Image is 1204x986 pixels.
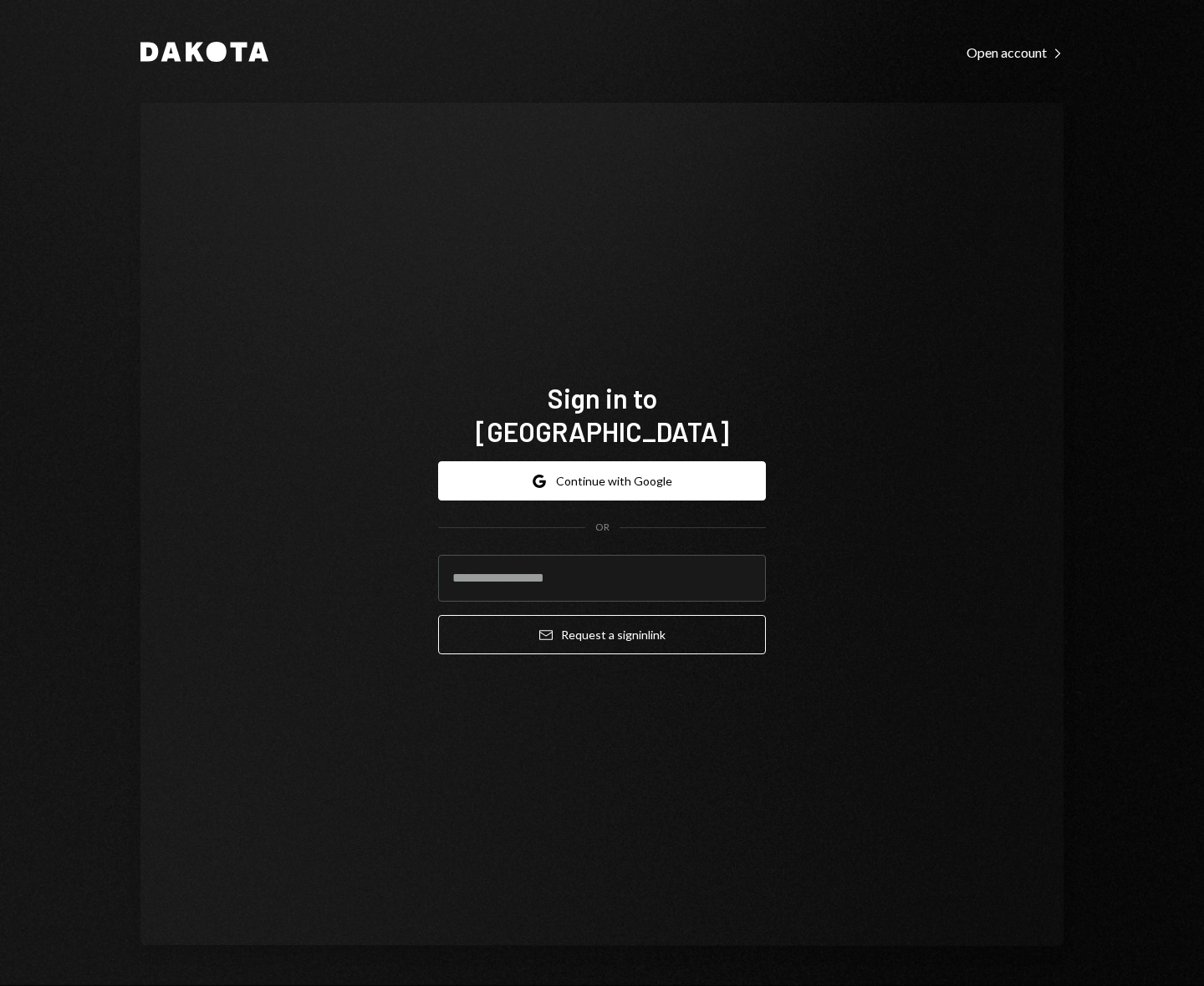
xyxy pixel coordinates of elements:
[595,521,610,535] div: OR
[967,43,1064,61] a: Open account
[438,461,766,501] button: Continue with Google
[967,44,1064,61] div: Open account
[438,615,766,654] button: Request a signinlink
[438,381,766,448] h1: Sign in to [GEOGRAPHIC_DATA]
